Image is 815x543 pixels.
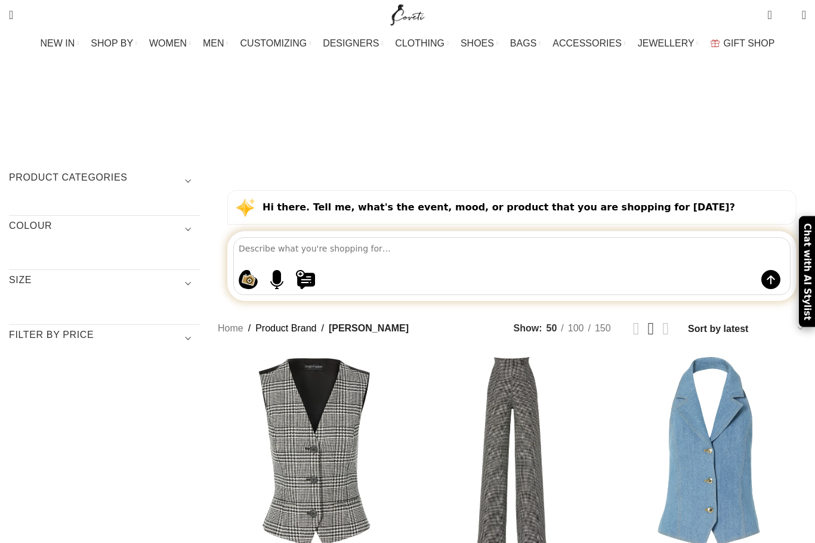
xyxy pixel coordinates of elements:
span: ACCESSORIES [552,38,622,49]
span: 0 [768,6,777,15]
a: SHOES [461,32,498,55]
div: My Wishlist [781,3,793,27]
a: CLOTHING [395,32,449,55]
span: CLOTHING [395,38,444,49]
a: 0 [761,3,777,27]
span: DESIGNERS [323,38,379,49]
a: CUSTOMIZING [240,32,311,55]
span: CUSTOMIZING [240,38,307,49]
a: JEWELLERY [638,32,699,55]
a: Search [3,3,19,27]
span: JEWELLERY [638,38,694,49]
a: ACCESSORIES [552,32,626,55]
span: GIFT SHOP [724,38,775,49]
h3: COLOUR [9,219,200,240]
span: SHOP BY [91,38,133,49]
span: SHOES [461,38,494,49]
a: WOMEN [149,32,191,55]
a: NEW IN [41,32,79,55]
span: WOMEN [149,38,187,49]
span: 0 [783,12,792,21]
a: DESIGNERS [323,32,383,55]
span: BAGS [510,38,536,49]
span: NEW IN [41,38,75,49]
h3: Product categories [9,171,200,191]
a: Site logo [388,9,428,19]
div: Main navigation [3,32,812,55]
a: SHOP BY [91,32,137,55]
span: MEN [203,38,224,49]
h3: SIZE [9,274,200,294]
img: GiftBag [711,39,720,47]
a: BAGS [510,32,541,55]
a: GIFT SHOP [711,32,775,55]
a: MEN [203,32,228,55]
h3: Filter by price [9,328,200,349]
